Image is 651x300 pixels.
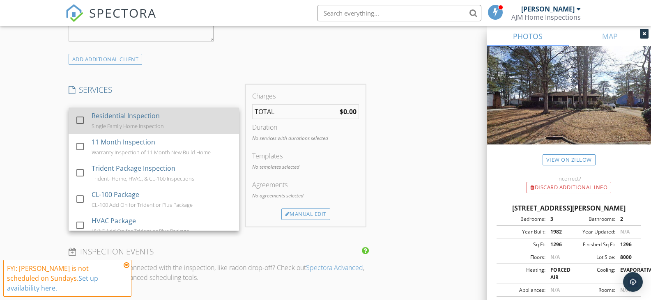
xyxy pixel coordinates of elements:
[317,5,481,21] input: Search everything...
[569,26,651,46] a: MAP
[89,4,156,21] span: SPECTORA
[569,228,615,236] div: Year Updated:
[91,228,189,234] div: HVAC Add On for Trident or Plus Package
[545,215,569,223] div: 3
[521,5,575,13] div: [PERSON_NAME]
[65,263,369,282] p: Want events that are connected with the inspection, like radon drop-off? Check out , an add-on su...
[69,246,366,257] h4: INSPECTION EVENTS
[91,202,192,208] div: CL-100 Add On for Trident or Plus Package
[569,286,615,294] div: Rooms:
[306,263,363,272] a: Spectora Advanced
[615,254,639,261] div: 8000
[252,105,309,119] td: TOTAL
[569,241,615,248] div: Finished Sq Ft:
[615,241,639,248] div: 1296
[545,266,569,281] div: FORCED AIR
[91,149,210,156] div: Warranty Inspection of 11 Month New Build Home
[620,286,630,293] span: N/A
[91,123,163,129] div: Single Family Home Inspection
[499,215,545,223] div: Bedrooms:
[497,203,641,213] div: [STREET_ADDRESS][PERSON_NAME]
[615,266,639,281] div: EVAPORATIVE
[487,46,651,164] img: streetview
[545,228,569,236] div: 1982
[569,254,615,261] div: Lot Size:
[65,11,156,28] a: SPECTORA
[620,228,630,235] span: N/A
[252,151,359,161] div: Templates
[252,135,359,142] p: No services with durations selected
[91,163,175,173] div: Trident Package Inspection
[252,91,359,101] div: Charges
[252,163,359,171] p: No templates selected
[69,54,143,65] div: ADD ADDITIONAL client
[91,190,139,199] div: CL-100 Package
[252,192,359,199] p: No agreements selected
[527,182,611,193] div: Discard Additional info
[91,216,136,226] div: HVAC Package
[569,215,615,223] div: Bathrooms:
[69,85,239,95] h4: SERVICES
[252,122,359,132] div: Duration
[550,286,560,293] span: N/A
[499,254,545,261] div: Floors:
[569,266,615,281] div: Cooling:
[615,215,639,223] div: 2
[281,208,330,220] div: Manual Edit
[623,272,643,292] div: Open Intercom Messenger
[65,4,83,22] img: The Best Home Inspection Software - Spectora
[543,154,596,165] a: View on Zillow
[499,241,545,248] div: Sq Ft:
[499,286,545,294] div: Appliances:
[550,254,560,261] span: N/A
[511,13,581,21] div: AJM Home Inspections
[499,228,545,236] div: Year Built:
[91,111,159,121] div: Residential Inspection
[7,263,121,293] div: FYI: [PERSON_NAME] is not scheduled on Sundays.
[91,175,194,182] div: Trident- Home, HVAC, & CL-100 Inspections
[499,266,545,281] div: Heating:
[487,175,651,182] div: Incorrect?
[545,241,569,248] div: 1296
[252,180,359,190] div: Agreements
[91,137,155,147] div: 11 Month Inspection
[487,26,569,46] a: PHOTOS
[340,107,357,116] strong: $0.00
